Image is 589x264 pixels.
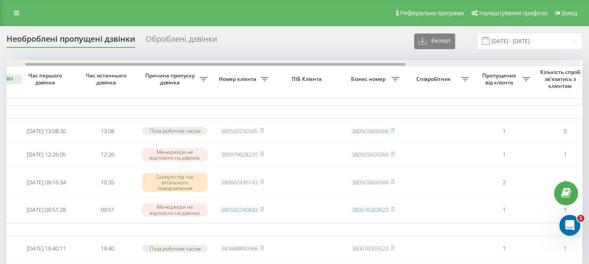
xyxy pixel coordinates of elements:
[142,173,208,192] div: Скинуто під час вітального повідомлення
[414,33,455,49] button: Експорт
[577,215,584,222] span: 1
[221,244,258,252] a: 380688860968
[221,127,258,135] a: 380500230305
[142,203,208,216] div: Менеджери не відповіли на дзвінок
[478,72,522,86] span: Пропущених від клієнта
[146,34,217,48] div: Оброблені дзвінки
[347,76,392,83] span: Бізнес номер
[216,76,261,83] span: Номер клієнта
[77,144,138,167] td: 12:26
[559,215,580,236] iframe: Intercom live chat
[352,127,388,135] a: 380503600066
[352,244,388,252] a: 380676303522
[16,168,77,197] td: [DATE] 09:16:34
[16,238,77,259] td: [DATE] 19:40:11
[23,72,70,86] span: Час першого дзвінка
[473,168,535,197] td: 2
[352,150,388,158] a: 380503600066
[142,148,208,161] div: Менеджери не відповіли на дзвінок
[479,10,547,17] span: Налаштування профілю
[77,168,138,197] td: 10:35
[400,10,464,17] span: Реферальна програма
[142,72,200,86] span: Причина пропуску дзвінка
[473,198,535,221] td: 1
[77,120,138,142] td: 13:08
[16,120,77,142] td: [DATE] 13:08:30
[408,76,461,83] span: Співробітник
[473,144,535,167] td: 1
[77,198,138,221] td: 09:51
[142,245,208,252] div: Поза робочим часом
[562,10,577,17] span: Вихід
[16,144,77,167] td: [DATE] 12:26:05
[539,69,583,89] span: Кількість спроб зв'язатись з клієнтом
[352,178,388,186] a: 380503600066
[77,238,138,259] td: 19:40
[221,178,258,186] a: 380662436143
[221,206,258,214] a: 380500740843
[16,198,77,221] td: [DATE] 09:51:28
[280,76,335,83] span: ПІБ Клієнта
[142,127,208,134] div: Поза робочим часом
[473,120,535,142] td: 1
[7,34,135,48] div: Необроблені пропущені дзвінки
[84,72,131,86] span: Час останнього дзвінка
[221,150,258,158] a: 380979628220
[352,206,388,214] a: 380676303522
[473,238,535,259] td: 1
